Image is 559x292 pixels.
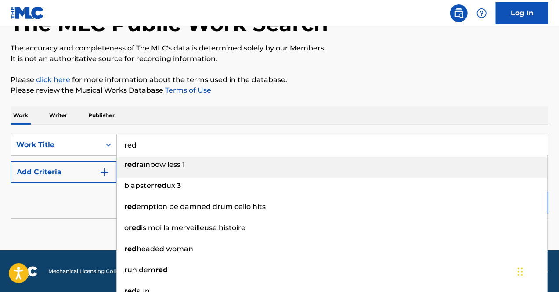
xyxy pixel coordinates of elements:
[454,8,464,18] img: search
[11,54,548,64] p: It is not an authoritative source for recording information.
[11,161,117,183] button: Add Criteria
[124,181,154,190] span: blapster
[124,202,137,211] strong: red
[496,2,548,24] a: Log In
[11,43,548,54] p: The accuracy and completeness of The MLC's data is determined solely by our Members.
[124,245,137,253] strong: red
[124,224,129,232] span: o
[86,106,117,125] p: Publisher
[124,160,137,169] strong: red
[11,106,31,125] p: Work
[166,181,181,190] span: ux 3
[141,224,245,232] span: is moi la merveilleuse histoire
[124,266,155,274] span: run dem
[99,167,110,177] img: 9d2ae6d4665cec9f34b9.svg
[129,224,141,232] strong: red
[137,160,185,169] span: rainbow less 1
[515,250,559,292] iframe: Chat Widget
[518,259,523,285] div: Drag
[47,106,70,125] p: Writer
[11,7,44,19] img: MLC Logo
[36,76,70,84] a: click here
[163,86,211,94] a: Terms of Use
[11,75,548,85] p: Please for more information about the terms used in the database.
[155,266,168,274] strong: red
[476,8,487,18] img: help
[48,267,150,275] span: Mechanical Licensing Collective © 2025
[11,134,548,218] form: Search Form
[11,85,548,96] p: Please review the Musical Works Database
[154,181,166,190] strong: red
[11,266,38,277] img: logo
[450,4,468,22] a: Public Search
[137,202,266,211] span: emption be damned drum cello hits
[473,4,490,22] div: Help
[137,245,193,253] span: headed woman
[16,140,95,150] div: Work Title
